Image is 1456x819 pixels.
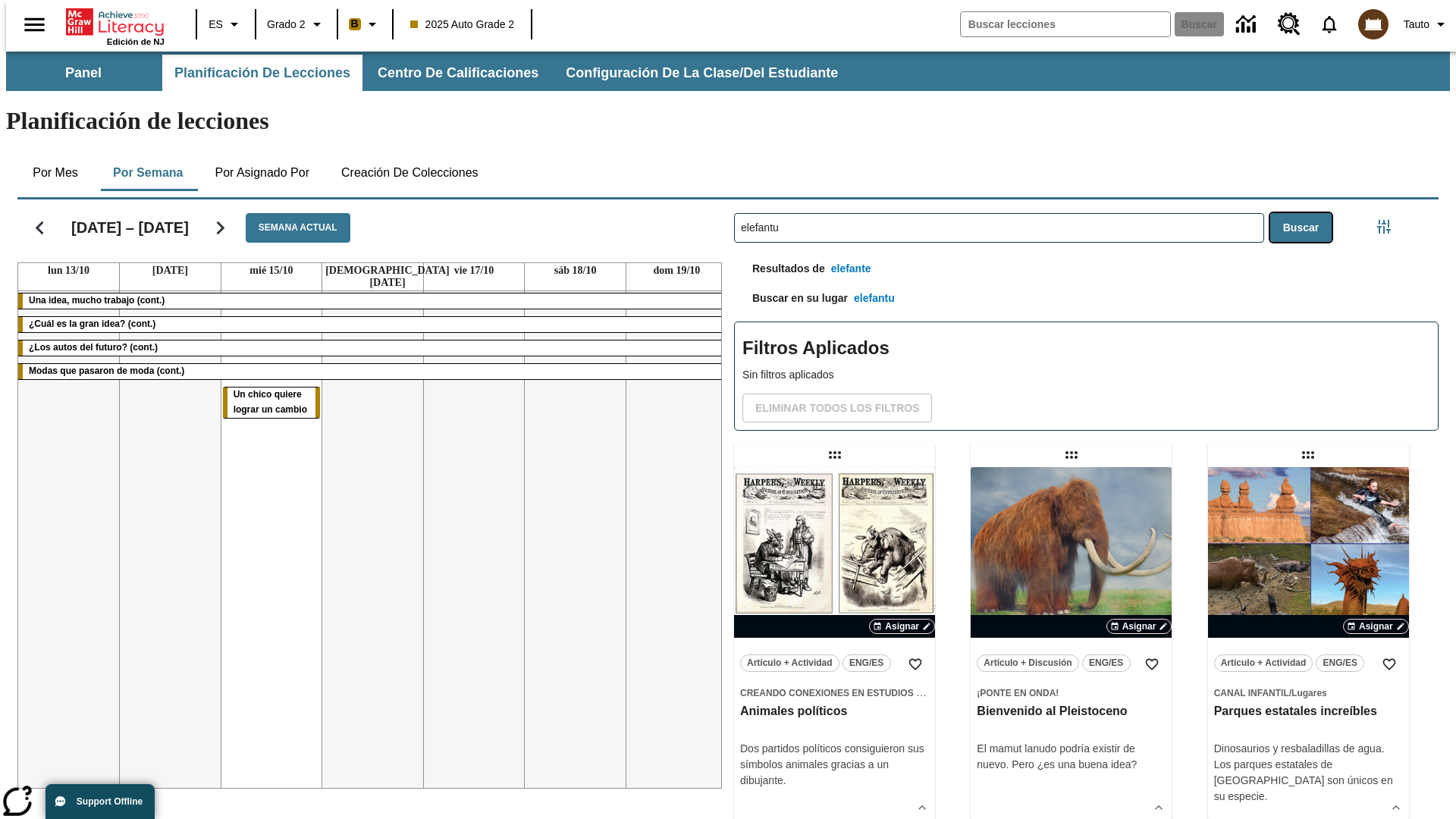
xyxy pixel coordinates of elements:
div: Filtros Aplicados [734,322,1439,431]
span: Tema: Canal Infantil/Lugares [1214,685,1403,701]
button: Menú lateral de filtros [1369,212,1399,242]
button: Escoja un nuevo avatar [1349,5,1398,44]
button: Por asignado por [202,155,322,191]
span: Asignar [1359,620,1393,633]
h2: Filtros Aplicados [742,330,1430,367]
button: Añadir a mis Favoritas [1138,651,1166,678]
a: 13 de octubre de 2025 [45,263,93,278]
h1: Planificación de lecciones [6,107,1450,135]
button: elefantu [848,284,901,312]
span: ¿Los autos del futuro? (cont.) [29,342,158,353]
button: Artículo + Actividad [740,654,839,672]
span: Asignar [1122,620,1156,633]
button: ENG/ES [1316,654,1364,672]
span: Artículo + Actividad [747,655,833,671]
img: avatar image [1358,9,1389,39]
button: Artículo + Actividad [1214,654,1313,672]
button: Artículo + Discusión [977,654,1078,672]
div: El mamut lanudo podría existir de nuevo. Pero ¿es una buena idea? [977,741,1166,773]
button: Perfil/Configuración [1398,11,1456,38]
span: B [351,14,359,33]
a: 15 de octubre de 2025 [246,263,296,278]
a: Notificaciones [1310,5,1349,44]
div: Una idea, mucho trabajo (cont.) [18,293,727,309]
button: Grado: Grado 2, Elige un grado [261,11,332,38]
div: Lección arrastrable: Bienvenido al Pleistoceno [1059,443,1084,467]
div: Modas que pasaron de moda (cont.) [18,364,727,379]
a: 17 de octubre de 2025 [451,263,497,278]
span: Canal Infantil [1214,688,1289,698]
button: Semana actual [246,213,350,243]
button: Buscar [1270,213,1332,243]
p: Buscar en su lugar [734,290,848,314]
span: Artículo + Actividad [1221,655,1307,671]
input: Buscar lecciones [735,214,1263,242]
button: Configuración de la clase/del estudiante [554,55,850,91]
span: Centro de calificaciones [378,64,538,82]
span: Panel [65,64,102,82]
span: Support Offline [77,796,143,807]
input: Buscar campo [961,12,1170,36]
span: ¿Cuál es la gran idea? (cont.) [29,318,155,329]
button: ENG/ES [843,654,891,672]
div: Lección arrastrable: Animales políticos [823,443,847,467]
span: Edición de NJ [107,37,165,46]
span: Artículo + Discusión [984,655,1072,671]
div: ¿Cuál es la gran idea? (cont.) [18,317,727,332]
span: ¡Ponte en onda! [977,688,1059,698]
a: Centro de recursos, Se abrirá en una pestaña nueva. [1269,4,1310,45]
h3: Bienvenido al Pleistoceno [977,704,1166,720]
button: elefante [825,255,877,283]
button: Seguir [201,209,240,247]
a: 19 de octubre de 2025 [651,263,704,278]
button: Panel [8,55,159,91]
button: Lenguaje: ES, Selecciona un idioma [202,11,250,38]
p: Sin filtros aplicados [742,367,1430,383]
span: ENG/ES [1089,655,1123,671]
button: Añadir a mis Favoritas [1376,651,1403,678]
span: / [1289,688,1291,698]
div: ¿Los autos del futuro? (cont.) [18,340,727,356]
span: Tema: ¡Ponte en onda!/null [977,685,1166,701]
span: ENG/ES [849,655,883,671]
span: Modas que pasaron de moda (cont.) [29,366,184,376]
p: Resultados de [734,261,825,284]
a: Centro de información [1227,4,1269,45]
button: Centro de calificaciones [366,55,551,91]
a: 14 de octubre de 2025 [149,263,191,278]
div: Portada [66,5,165,46]
a: 16 de octubre de 2025 [322,263,453,290]
button: Añadir a mis Favoritas [902,651,929,678]
span: ENG/ES [1323,655,1357,671]
span: Planificación de lecciones [174,64,350,82]
div: Subbarra de navegación [6,52,1450,91]
span: Tauto [1404,17,1429,33]
h2: [DATE] – [DATE] [71,218,189,237]
button: Asignar Elegir fechas [1343,619,1409,634]
span: Un chico quiere lograr un cambio [234,389,307,415]
button: Por semana [101,155,195,191]
div: Subbarra de navegación [6,55,852,91]
button: Planificación de lecciones [162,55,362,91]
span: ES [209,17,223,33]
h3: Animales políticos [740,704,929,720]
button: Asignar Elegir fechas [869,619,935,634]
span: Lugares [1291,688,1327,698]
div: Un chico quiere lograr un cambio [223,388,321,418]
button: Ver más [911,796,934,819]
span: Una idea, mucho trabajo (cont.) [29,295,165,306]
span: Creando conexiones en Estudios Sociales [740,688,962,698]
span: 2025 Auto Grade 2 [410,17,515,33]
button: Creación de colecciones [329,155,491,191]
span: Grado 2 [267,17,306,33]
a: Portada [66,7,165,37]
button: Asignar Elegir fechas [1106,619,1172,634]
button: Support Offline [45,784,155,819]
button: Boost El color de la clase es anaranjado claro. Cambiar el color de la clase. [343,11,388,38]
button: Por mes [17,155,93,191]
button: Ver más [1385,796,1407,819]
button: Abrir el menú lateral [12,2,57,47]
a: 18 de octubre de 2025 [551,263,600,278]
span: Configuración de la clase/del estudiante [566,64,838,82]
span: Asignar [885,620,919,633]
